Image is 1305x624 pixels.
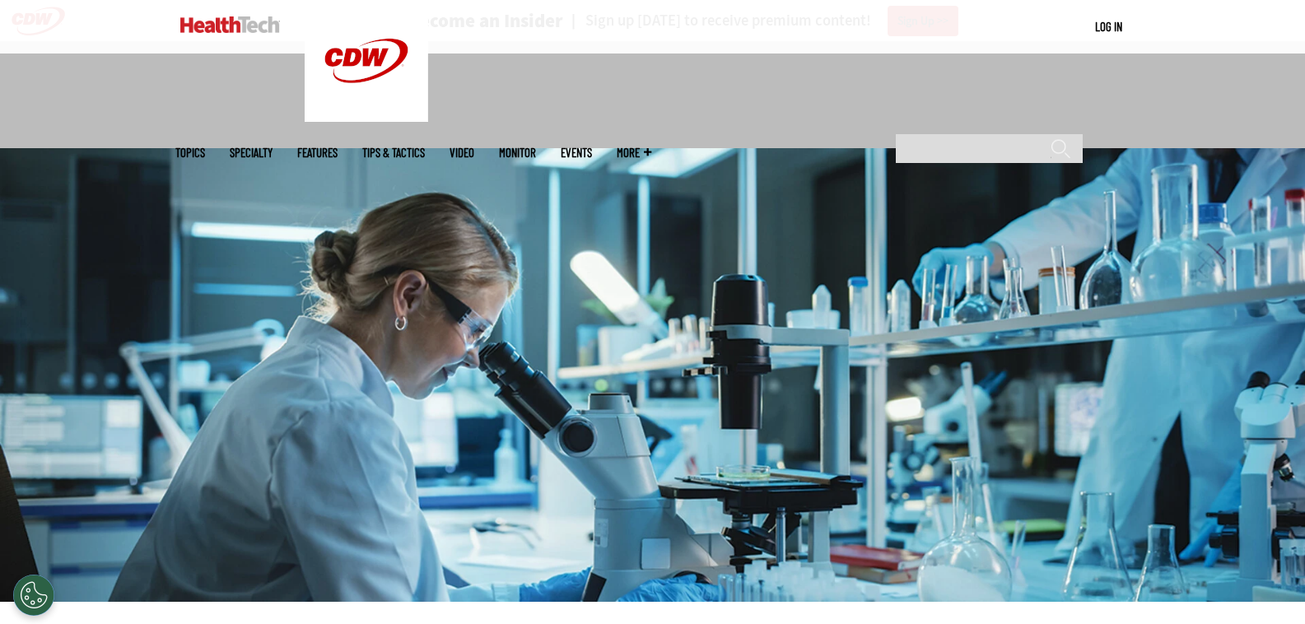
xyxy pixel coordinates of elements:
[499,147,536,159] a: MonITor
[617,147,651,159] span: More
[305,109,428,126] a: CDW
[175,147,205,159] span: Topics
[180,16,280,33] img: Home
[297,147,338,159] a: Features
[13,575,54,616] div: Cookies Settings
[561,147,592,159] a: Events
[450,147,474,159] a: Video
[362,147,425,159] a: Tips & Tactics
[13,575,54,616] button: Open Preferences
[230,147,273,159] span: Specialty
[1095,19,1122,34] a: Log in
[1095,18,1122,35] div: User menu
